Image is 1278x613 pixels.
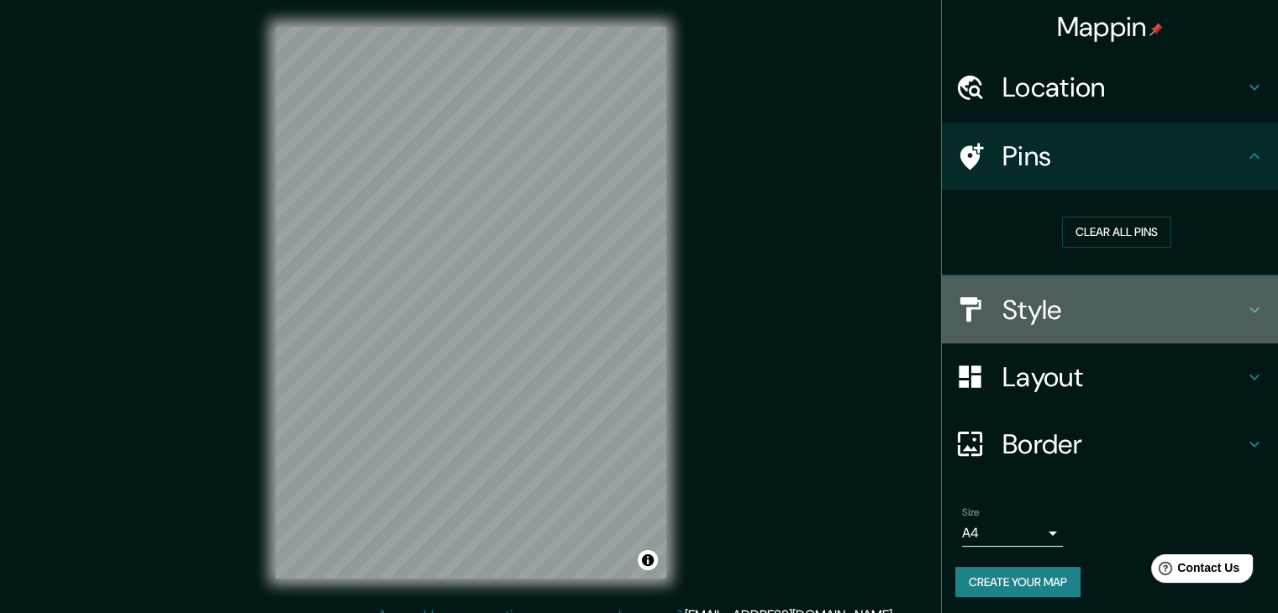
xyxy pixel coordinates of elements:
div: Border [942,411,1278,478]
div: A4 [962,520,1063,547]
iframe: Help widget launcher [1128,548,1260,595]
button: Clear all pins [1062,217,1171,248]
h4: Style [1002,293,1244,327]
div: Layout [942,343,1278,411]
div: Pins [942,123,1278,190]
h4: Layout [1002,360,1244,394]
h4: Border [1002,427,1244,461]
h4: Location [1002,71,1244,104]
h4: Mappin [1057,10,1164,44]
button: Create your map [955,567,1081,598]
h4: Pins [1002,139,1244,173]
canvas: Map [276,27,666,579]
div: Style [942,276,1278,343]
label: Size [962,505,980,519]
button: Toggle attribution [638,550,658,570]
div: Location [942,54,1278,121]
img: pin-icon.png [1149,23,1163,36]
